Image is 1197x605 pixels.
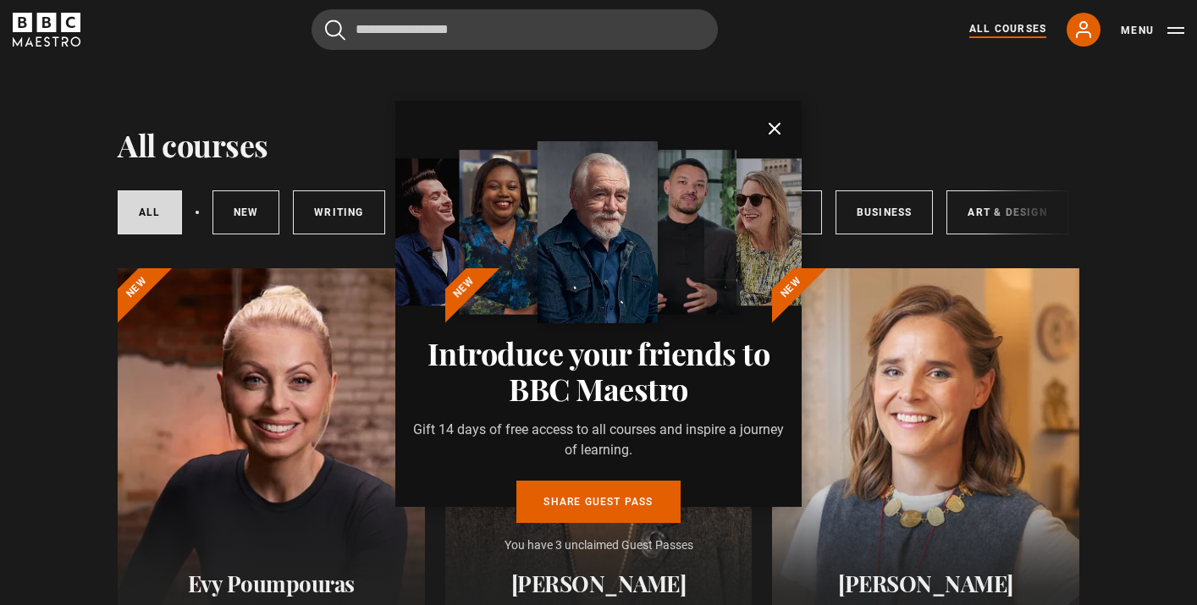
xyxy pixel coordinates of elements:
input: Search [312,9,718,50]
a: All Courses [969,21,1046,38]
a: All [118,190,182,234]
button: Submit the search query [325,19,345,41]
h1: All courses [118,127,268,162]
h2: [PERSON_NAME] [466,570,732,597]
a: Art & Design [946,190,1067,234]
h2: [PERSON_NAME] [792,570,1059,597]
h2: Evy Poumpouras [138,570,405,597]
button: Toggle navigation [1121,22,1184,39]
p: Gift 14 days of free access to all courses and inspire a journey of learning. [409,420,788,460]
a: Writing [293,190,384,234]
h3: Introduce your friends to BBC Maestro [409,335,788,406]
a: Business [836,190,934,234]
p: You have 3 unclaimed Guest Passes [409,536,788,554]
svg: BBC Maestro [13,13,80,47]
a: New [212,190,280,234]
a: Share guest pass [516,481,680,523]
